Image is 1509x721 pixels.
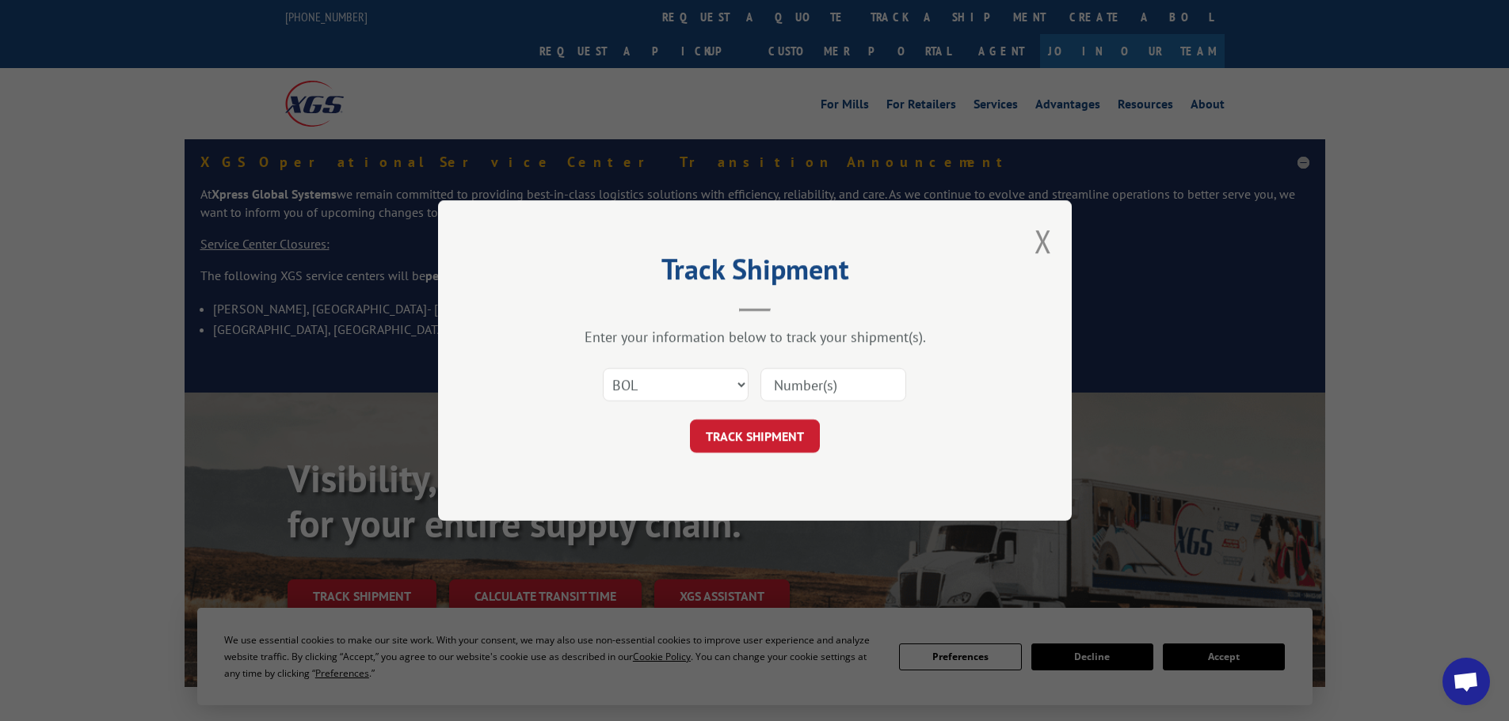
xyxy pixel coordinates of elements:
div: Enter your information below to track your shipment(s). [517,328,993,346]
button: TRACK SHIPMENT [690,419,820,453]
a: Open chat [1442,658,1490,705]
h2: Track Shipment [517,258,993,288]
input: Number(s) [760,368,906,401]
button: Close modal [1035,220,1052,262]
